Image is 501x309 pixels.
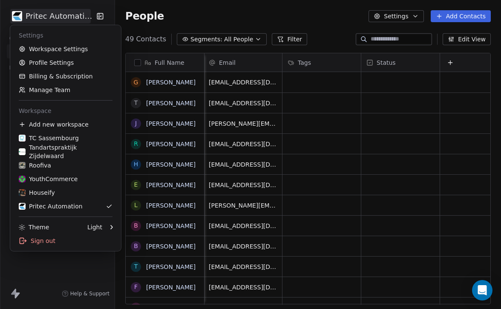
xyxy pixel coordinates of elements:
img: cropped-favo.png [19,135,26,142]
div: YouthCommerce [19,175,78,183]
a: Profile Settings [14,56,118,69]
img: YC%20tumbnail%20flavicon.png [19,176,26,182]
a: Billing & Subscription [14,69,118,83]
img: b646f82e.png [19,203,26,210]
div: Roofiva [19,161,51,170]
a: Workspace Settings [14,42,118,56]
img: Roofiva%20logo%20flavicon.png [19,162,26,169]
div: Houseify [19,188,55,197]
div: Add new workspace [14,118,118,131]
div: Pritec Automation [19,202,83,211]
div: Settings [14,29,118,42]
div: Workspace [14,104,118,118]
div: TC Sassembourg [19,134,79,142]
div: Tandartspraktijk Zijdelwaard [19,143,112,160]
div: Theme [19,223,49,231]
img: Afbeelding1.png [19,189,26,196]
a: Manage Team [14,83,118,97]
img: cropped-Favicon-Zijdelwaard.webp [19,148,26,155]
div: Light [87,223,102,231]
div: Sign out [14,234,118,248]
